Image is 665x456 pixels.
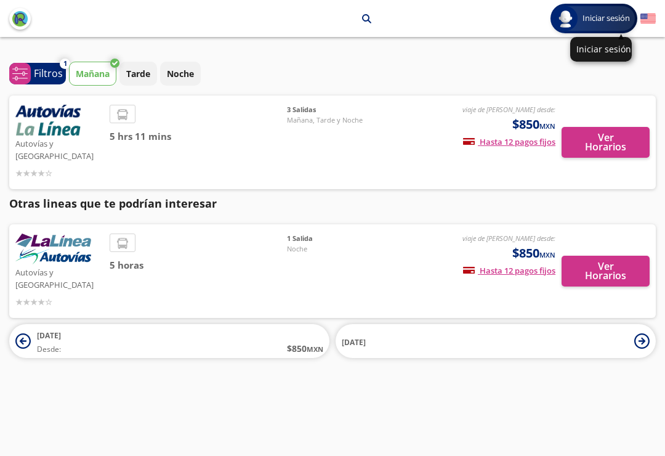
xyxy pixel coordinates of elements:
p: Filtros [34,66,63,81]
em: viaje de [PERSON_NAME] desde: [462,105,555,114]
button: back [9,8,31,30]
span: 1 [63,59,67,69]
span: 3 Salidas [287,105,373,115]
button: Ver Horarios [562,127,650,158]
p: Iniciar sesión [576,43,626,55]
span: Mañana, Tarde y Noche [287,115,373,126]
button: 1Filtros [9,63,66,84]
button: [DATE] [336,324,656,358]
span: Hasta 12 pagos fijos [463,265,555,276]
button: Tarde [119,62,157,86]
span: Noche [287,244,373,254]
span: 5 horas [110,258,288,272]
span: [DATE] [37,330,61,341]
img: Autovías y La Línea [15,105,81,136]
p: Autovías y [GEOGRAPHIC_DATA] [15,136,103,162]
button: Noche [160,62,201,86]
span: $ 850 [287,342,323,355]
span: [DATE] [342,337,366,348]
button: Mañana [69,62,116,86]
small: MXN [307,344,323,354]
small: MXN [539,121,555,131]
span: $850 [512,115,555,134]
em: viaje de [PERSON_NAME] desde: [462,234,555,243]
p: Mañana [76,67,110,80]
p: Tarde [126,67,150,80]
p: Autovías y [GEOGRAPHIC_DATA] [15,264,103,291]
span: Hasta 12 pagos fijos [463,136,555,147]
img: Autovías y La Línea [15,234,91,264]
button: English [640,11,656,26]
button: [DATE]Desde:$850MXN [9,324,329,358]
p: [GEOGRAPHIC_DATA] [208,12,295,25]
p: Noche [167,67,194,80]
span: $850 [512,244,555,263]
small: MXN [539,250,555,259]
span: Iniciar sesión [578,12,635,25]
span: 5 hrs 11 mins [110,129,288,144]
span: Desde: [37,344,61,355]
p: Otras lineas que te podrían interesar [9,195,656,212]
span: 1 Salida [287,234,373,244]
button: Ver Horarios [562,256,650,287]
p: Pátzcuaro [310,12,353,25]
